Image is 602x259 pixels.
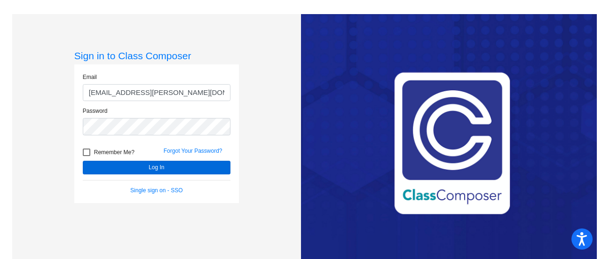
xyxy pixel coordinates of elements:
a: Forgot Your Password? [164,148,222,154]
button: Log In [83,161,230,174]
h3: Sign in to Class Composer [74,50,239,62]
label: Password [83,107,108,115]
a: Single sign on - SSO [130,187,182,194]
span: Remember Me? [94,147,135,158]
label: Email [83,73,97,81]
